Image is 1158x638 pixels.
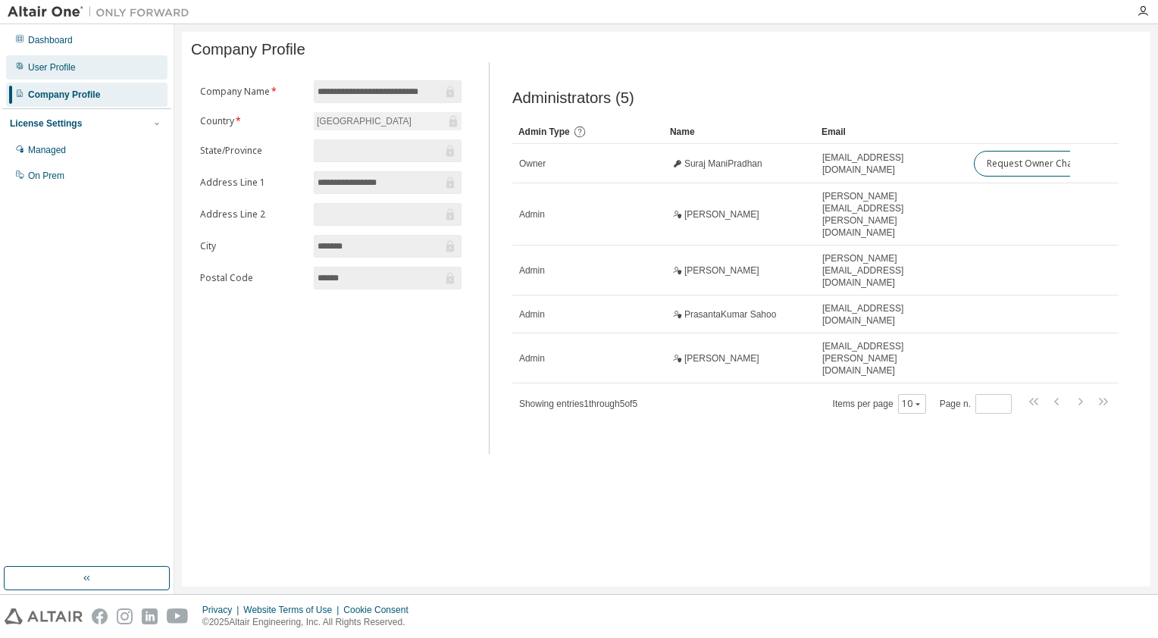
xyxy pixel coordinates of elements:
[940,394,1012,414] span: Page n.
[519,308,545,321] span: Admin
[28,89,100,101] div: Company Profile
[315,113,414,130] div: [GEOGRAPHIC_DATA]
[167,608,189,624] img: youtube.svg
[684,308,776,321] span: PrasantaKumar Sahoo
[519,399,637,409] span: Showing entries 1 through 5 of 5
[822,340,960,377] span: [EMAIL_ADDRESS][PERSON_NAME][DOMAIN_NAME]
[28,144,66,156] div: Managed
[92,608,108,624] img: facebook.svg
[314,112,462,130] div: [GEOGRAPHIC_DATA]
[519,158,546,170] span: Owner
[200,240,305,252] label: City
[5,608,83,624] img: altair_logo.svg
[519,352,545,364] span: Admin
[902,398,922,410] button: 10
[142,608,158,624] img: linkedin.svg
[822,190,960,239] span: [PERSON_NAME][EMAIL_ADDRESS][PERSON_NAME][DOMAIN_NAME]
[833,394,926,414] span: Items per page
[28,170,64,182] div: On Prem
[822,120,961,144] div: Email
[974,151,1102,177] button: Request Owner Change
[200,208,305,220] label: Address Line 2
[822,152,960,176] span: [EMAIL_ADDRESS][DOMAIN_NAME]
[28,34,73,46] div: Dashboard
[518,127,570,137] span: Admin Type
[10,117,82,130] div: License Settings
[8,5,197,20] img: Altair One
[684,158,762,170] span: Suraj ManiPradhan
[200,177,305,189] label: Address Line 1
[343,604,417,616] div: Cookie Consent
[822,252,960,289] span: [PERSON_NAME][EMAIL_ADDRESS][DOMAIN_NAME]
[684,208,759,220] span: [PERSON_NAME]
[670,120,809,144] div: Name
[243,604,343,616] div: Website Terms of Use
[28,61,76,73] div: User Profile
[519,264,545,277] span: Admin
[202,616,418,629] p: © 2025 Altair Engineering, Inc. All Rights Reserved.
[200,115,305,127] label: Country
[684,264,759,277] span: [PERSON_NAME]
[200,272,305,284] label: Postal Code
[117,608,133,624] img: instagram.svg
[512,89,634,107] span: Administrators (5)
[519,208,545,220] span: Admin
[202,604,243,616] div: Privacy
[191,41,305,58] span: Company Profile
[200,86,305,98] label: Company Name
[200,145,305,157] label: State/Province
[822,302,960,327] span: [EMAIL_ADDRESS][DOMAIN_NAME]
[684,352,759,364] span: [PERSON_NAME]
